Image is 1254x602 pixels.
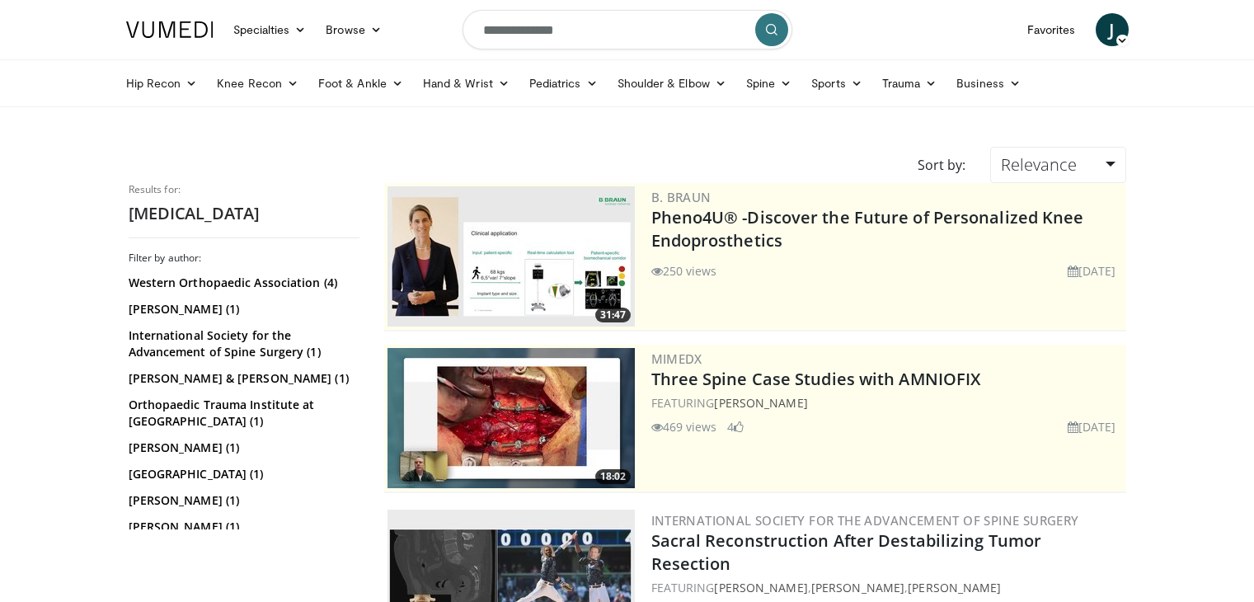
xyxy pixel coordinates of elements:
[129,397,355,430] a: Orthopaedic Trauma Institute at [GEOGRAPHIC_DATA] (1)
[129,301,355,317] a: [PERSON_NAME] (1)
[651,579,1123,596] div: FEATURING , ,
[387,186,635,327] a: 31:47
[651,262,717,280] li: 250 views
[1017,13,1086,46] a: Favorites
[651,206,1084,252] a: Pheno4U® -Discover the Future of Personalized Knee Endoprosthetics
[727,418,744,435] li: 4
[651,350,702,367] a: MIMEDX
[129,466,355,482] a: [GEOGRAPHIC_DATA] (1)
[129,203,359,224] h2: [MEDICAL_DATA]
[736,67,801,100] a: Spine
[595,308,631,322] span: 31:47
[223,13,317,46] a: Specialties
[207,67,308,100] a: Knee Recon
[308,67,413,100] a: Foot & Ankle
[463,10,792,49] input: Search topics, interventions
[129,519,355,535] a: [PERSON_NAME] (1)
[129,275,355,291] a: Western Orthopaedic Association (4)
[811,580,904,595] a: [PERSON_NAME]
[519,67,608,100] a: Pediatrics
[129,327,355,360] a: International Society for the Advancement of Spine Surgery (1)
[801,67,872,100] a: Sports
[126,21,214,38] img: VuMedi Logo
[651,529,1042,575] a: Sacral Reconstruction After Destabilizing Tumor Resection
[714,580,807,595] a: [PERSON_NAME]
[714,395,807,411] a: [PERSON_NAME]
[129,183,359,196] p: Results for:
[651,418,717,435] li: 469 views
[1001,153,1077,176] span: Relevance
[651,512,1079,529] a: International Society for the Advancement of Spine Surgery
[595,469,631,484] span: 18:02
[413,67,519,100] a: Hand & Wrist
[316,13,392,46] a: Browse
[116,67,208,100] a: Hip Recon
[1068,418,1116,435] li: [DATE]
[908,580,1001,595] a: [PERSON_NAME]
[1068,262,1116,280] li: [DATE]
[651,368,981,390] a: Three Spine Case Studies with AMNIOFIX
[651,189,712,205] a: B. Braun
[129,492,355,509] a: [PERSON_NAME] (1)
[387,186,635,327] img: 2c749dd2-eaed-4ec0-9464-a41d4cc96b76.300x170_q85_crop-smart_upscale.jpg
[387,348,635,488] img: 34c974b5-e942-4b60-b0f4-1f83c610957b.300x170_q85_crop-smart_upscale.jpg
[387,348,635,488] a: 18:02
[608,67,736,100] a: Shoulder & Elbow
[651,394,1123,412] div: FEATURING
[1096,13,1129,46] a: J
[872,67,947,100] a: Trauma
[946,67,1031,100] a: Business
[129,252,359,265] h3: Filter by author:
[129,370,355,387] a: [PERSON_NAME] & [PERSON_NAME] (1)
[129,440,355,456] a: [PERSON_NAME] (1)
[990,147,1125,183] a: Relevance
[905,147,978,183] div: Sort by:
